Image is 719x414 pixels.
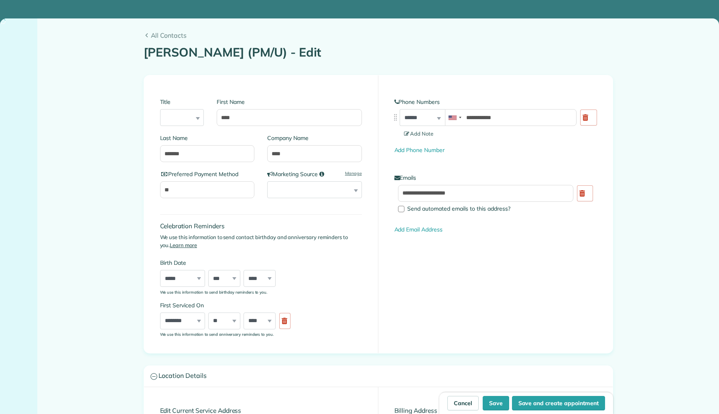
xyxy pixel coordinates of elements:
sub: We use this information to send anniversary reminders to you. [160,332,274,337]
h4: Billing Address [394,407,597,414]
h4: Celebration Reminders [160,223,362,229]
span: Send automated emails to this address? [407,205,510,212]
p: We use this information to send contact birthday and anniversary reminders to you. [160,233,362,249]
label: Preferred Payment Method [160,170,255,178]
h4: Edit Current Service Address [160,407,362,414]
label: Emails [394,174,597,182]
sub: We use this information to send birthday reminders to you. [160,290,268,294]
label: Phone Numbers [394,98,597,106]
a: Add Phone Number [394,146,445,154]
button: Save [483,396,509,410]
label: Title [160,98,204,106]
a: Cancel [447,396,479,410]
a: Manage [345,170,362,177]
img: drag_indicator-119b368615184ecde3eda3c64c821f6cf29d3e2b97b89ee44bc31753036683e5.png [391,113,400,122]
span: All Contacts [151,30,613,40]
a: Location Details [144,366,613,386]
a: Learn more [170,242,197,248]
h1: [PERSON_NAME] (PM/U) - Edit [144,46,613,59]
div: United States: +1 [445,110,464,126]
label: Birth Date [160,259,295,267]
a: All Contacts [144,30,613,40]
span: Add Note [404,130,434,137]
label: Last Name [160,134,255,142]
label: Marketing Source [267,170,362,178]
a: Add Email Address [394,226,443,233]
label: First Serviced On [160,301,295,309]
button: Save and create appointment [512,396,605,410]
label: First Name [217,98,362,106]
label: Company Name [267,134,362,142]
